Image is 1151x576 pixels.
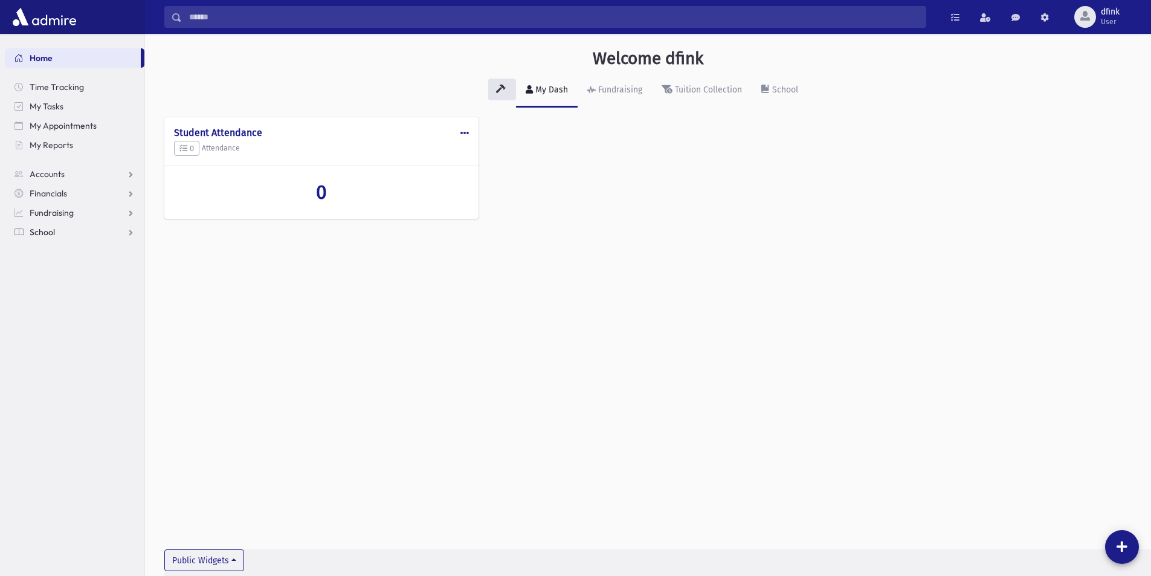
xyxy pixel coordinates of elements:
a: Fundraising [5,203,144,222]
span: Home [30,53,53,63]
h5: Attendance [174,141,469,157]
span: 0 [316,181,327,204]
a: Home [5,48,141,68]
div: Tuition Collection [672,85,742,95]
span: Financials [30,188,67,199]
span: My Reports [30,140,73,150]
a: Tuition Collection [652,74,752,108]
a: 0 [174,181,469,204]
span: Time Tracking [30,82,84,92]
a: Accounts [5,164,144,184]
div: My Dash [533,85,568,95]
span: 0 [179,144,194,153]
span: School [30,227,55,238]
button: Public Widgets [164,549,244,571]
div: School [770,85,798,95]
a: School [752,74,808,108]
a: My Tasks [5,97,144,116]
button: 0 [174,141,199,157]
a: Financials [5,184,144,203]
img: AdmirePro [10,5,79,29]
a: My Dash [516,74,578,108]
a: Time Tracking [5,77,144,97]
a: School [5,222,144,242]
span: My Tasks [30,101,63,112]
span: Accounts [30,169,65,180]
input: Search [182,6,926,28]
h3: Welcome dfink [593,48,703,69]
div: Fundraising [596,85,642,95]
span: My Appointments [30,120,97,131]
h4: Student Attendance [174,127,469,138]
span: dfink [1101,7,1120,17]
a: My Reports [5,135,144,155]
span: Fundraising [30,207,74,218]
a: Fundraising [578,74,652,108]
span: User [1101,17,1120,27]
a: My Appointments [5,116,144,135]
